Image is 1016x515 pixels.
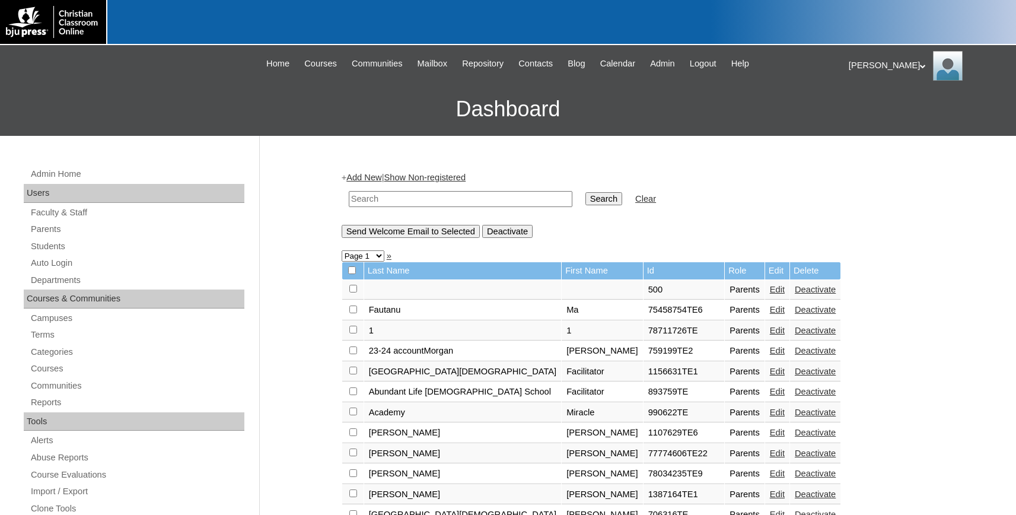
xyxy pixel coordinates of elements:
[518,57,553,71] span: Contacts
[30,379,244,393] a: Communities
[30,395,244,410] a: Reports
[933,51,963,81] img: Karen Lawton
[795,367,836,376] a: Deactivate
[725,280,765,300] td: Parents
[849,51,1004,81] div: [PERSON_NAME]
[795,428,836,437] a: Deactivate
[795,387,836,396] a: Deactivate
[770,408,785,417] a: Edit
[346,57,409,71] a: Communities
[30,361,244,376] a: Courses
[770,346,785,355] a: Edit
[770,428,785,437] a: Edit
[635,194,656,204] a: Clear
[795,449,836,458] a: Deactivate
[346,173,381,182] a: Add New
[725,300,765,320] td: Parents
[24,184,244,203] div: Users
[364,423,562,443] td: [PERSON_NAME]
[725,321,765,341] td: Parents
[512,57,559,71] a: Contacts
[6,6,100,38] img: logo-white.png
[770,285,785,294] a: Edit
[562,485,643,505] td: [PERSON_NAME]
[562,382,643,402] td: Facilitator
[562,262,643,279] td: First Name
[364,485,562,505] td: [PERSON_NAME]
[600,57,635,71] span: Calendar
[352,57,403,71] span: Communities
[349,191,572,207] input: Search
[770,489,785,499] a: Edit
[364,300,562,320] td: Fautanu
[562,362,643,382] td: Facilitator
[364,382,562,402] td: Abundant Life [DEMOGRAPHIC_DATA] School
[364,341,562,361] td: 23-24 accountMorgan
[795,346,836,355] a: Deactivate
[795,326,836,335] a: Deactivate
[644,464,725,484] td: 78034235TE9
[387,251,391,260] a: »
[364,403,562,423] td: Academy
[725,444,765,464] td: Parents
[364,321,562,341] td: 1
[690,57,716,71] span: Logout
[725,341,765,361] td: Parents
[304,57,337,71] span: Courses
[30,328,244,342] a: Terms
[364,444,562,464] td: [PERSON_NAME]
[770,367,785,376] a: Edit
[562,464,643,484] td: [PERSON_NAME]
[412,57,454,71] a: Mailbox
[30,468,244,482] a: Course Evaluations
[384,173,466,182] a: Show Non-registered
[30,222,244,237] a: Parents
[644,262,725,279] td: Id
[770,387,785,396] a: Edit
[260,57,295,71] a: Home
[6,82,1010,136] h3: Dashboard
[650,57,675,71] span: Admin
[24,412,244,431] div: Tools
[456,57,509,71] a: Repository
[562,57,591,71] a: Blog
[644,382,725,402] td: 893759TE
[795,408,836,417] a: Deactivate
[562,341,643,361] td: [PERSON_NAME]
[795,489,836,499] a: Deactivate
[770,305,785,314] a: Edit
[790,262,840,279] td: Delete
[364,464,562,484] td: [PERSON_NAME]
[24,290,244,309] div: Courses & Communities
[725,362,765,382] td: Parents
[594,57,641,71] a: Calendar
[770,469,785,478] a: Edit
[30,433,244,448] a: Alerts
[644,423,725,443] td: 1107629TE6
[644,485,725,505] td: 1387164TE1
[644,280,725,300] td: 500
[342,225,480,238] input: Send Welcome Email to Selected
[562,403,643,423] td: Miracle
[795,285,836,294] a: Deactivate
[644,321,725,341] td: 78711726TE
[30,273,244,288] a: Departments
[482,225,533,238] input: Deactivate
[562,321,643,341] td: 1
[725,57,755,71] a: Help
[644,362,725,382] td: 1156631TE1
[725,485,765,505] td: Parents
[462,57,504,71] span: Repository
[30,311,244,326] a: Campuses
[795,469,836,478] a: Deactivate
[725,423,765,443] td: Parents
[644,403,725,423] td: 990622TE
[684,57,722,71] a: Logout
[644,57,681,71] a: Admin
[725,262,765,279] td: Role
[770,326,785,335] a: Edit
[644,341,725,361] td: 759199TE2
[418,57,448,71] span: Mailbox
[298,57,343,71] a: Courses
[725,464,765,484] td: Parents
